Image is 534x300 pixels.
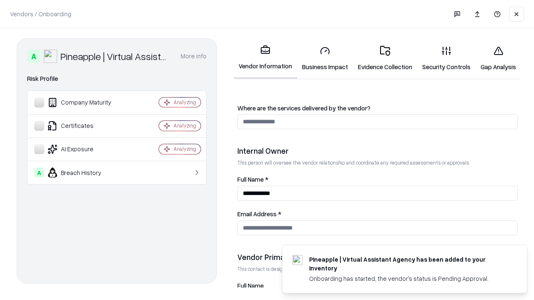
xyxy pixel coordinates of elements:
img: trypineapple.com [292,255,302,265]
p: This contact is designated to receive the assessment request from Shift [237,265,518,272]
label: Email Address * [237,211,518,217]
p: Vendors / Onboarding [10,10,71,18]
div: Analyzing [174,99,196,106]
a: Security Controls [417,39,476,78]
div: Company Maturity [34,97,134,107]
div: Certificates [34,121,134,131]
a: Evidence Collection [353,39,417,78]
div: AI Exposure [34,144,134,154]
div: Analyzing [174,145,196,152]
div: Risk Profile [27,74,207,84]
div: Vendor Primary Contact [237,252,518,262]
label: Full Name [237,282,518,289]
a: Vendor Information [234,38,297,79]
div: Analyzing [174,122,196,129]
button: More info [181,49,207,64]
label: Where are the services delivered by the vendor? [237,105,518,111]
div: Onboarding has started, the vendor's status is Pending Approval. [309,274,507,283]
a: Gap Analysis [476,39,521,78]
p: This person will oversee the vendor relationship and coordinate any required assessments or appro... [237,159,518,166]
div: Breach History [34,167,134,177]
label: Full Name * [237,176,518,182]
div: A [27,50,40,63]
div: Pineapple | Virtual Assistant Agency has been added to your inventory [309,255,507,272]
div: Pineapple | Virtual Assistant Agency [60,50,171,63]
div: A [34,167,44,177]
img: Pineapple | Virtual Assistant Agency [44,50,57,63]
div: Internal Owner [237,146,518,156]
a: Business Impact [297,39,353,78]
